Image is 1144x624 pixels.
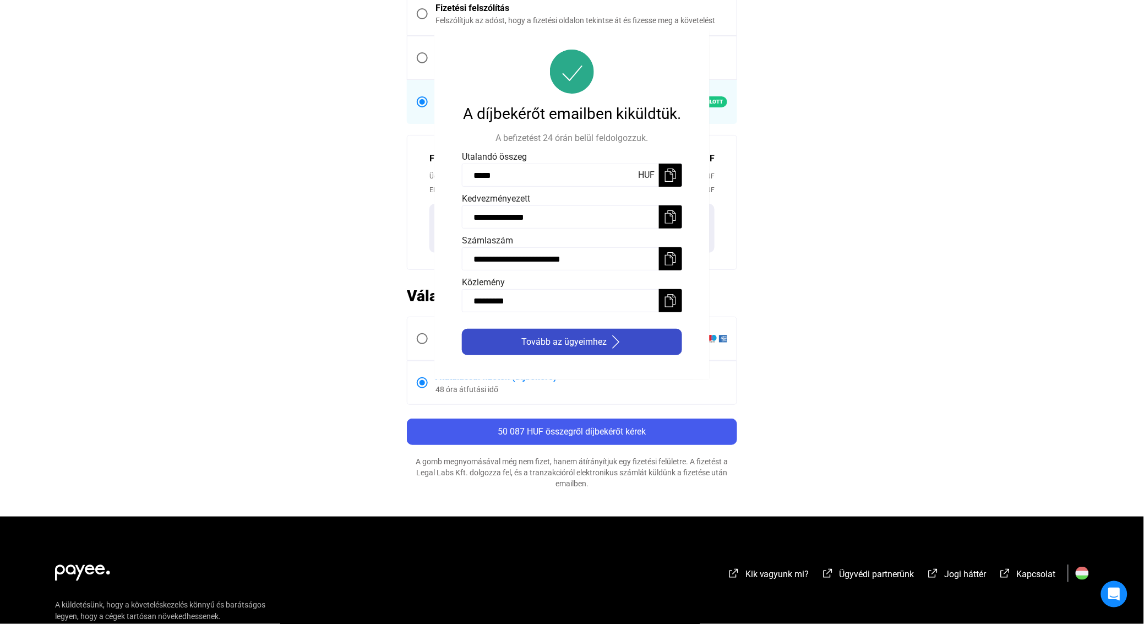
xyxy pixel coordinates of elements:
[840,569,914,579] span: Ügyvédi partnerünk
[429,152,668,165] div: Fizetendő ügyindítási díj
[462,235,513,246] span: Számlaszám
[745,569,809,579] span: Kik vagyunk mi?
[550,50,594,94] img: success-icon
[498,426,646,437] span: 50 087 HUF összegről díjbekérőt kérek
[727,568,740,579] img: external-link-white
[407,286,737,306] h2: Válasszon fizetési módot
[945,569,987,579] span: Jogi háttér
[1076,567,1089,580] img: HU.svg
[462,277,505,287] span: Közlemény
[435,384,727,395] div: 48 óra átfutási idő
[521,335,607,349] span: Tovább az ügyeimhez
[429,171,618,182] div: Ügyindítási díj
[462,329,682,355] button: Tovább az ügyeimhezarrow-right-white
[999,568,1012,579] img: external-link-white
[435,15,727,26] div: Felszólítjuk az adóst, hogy a fizetési oldalon tekintse át és fizesse meg a követelést
[429,185,609,196] div: Eljárási díj
[664,210,677,224] img: copy-white.svg
[407,456,737,489] div: A gomb megnyomásával még nem fizet, hanem átírányítjuk egy fizetési felületre. A fizetést a Legal...
[664,294,677,307] img: copy-white.svg
[609,335,623,349] img: arrow-right-white
[462,105,682,123] div: A díjbekérőt emailben kiküldtük.
[1017,569,1056,579] span: Kapcsolat
[462,151,527,162] span: Utalandó összeg
[821,568,835,579] img: external-link-white
[462,132,682,145] div: A befizetést 24 órán belül feldolgozzuk.
[462,193,530,204] span: Kedvezményezett
[55,558,110,581] img: white-payee-white-dot.svg
[927,568,940,579] img: external-link-white
[435,2,727,15] div: Fizetési felszólítás
[664,169,677,182] img: copy-white.svg
[664,252,677,265] img: copy-white.svg
[1101,581,1127,607] div: Open Intercom Messenger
